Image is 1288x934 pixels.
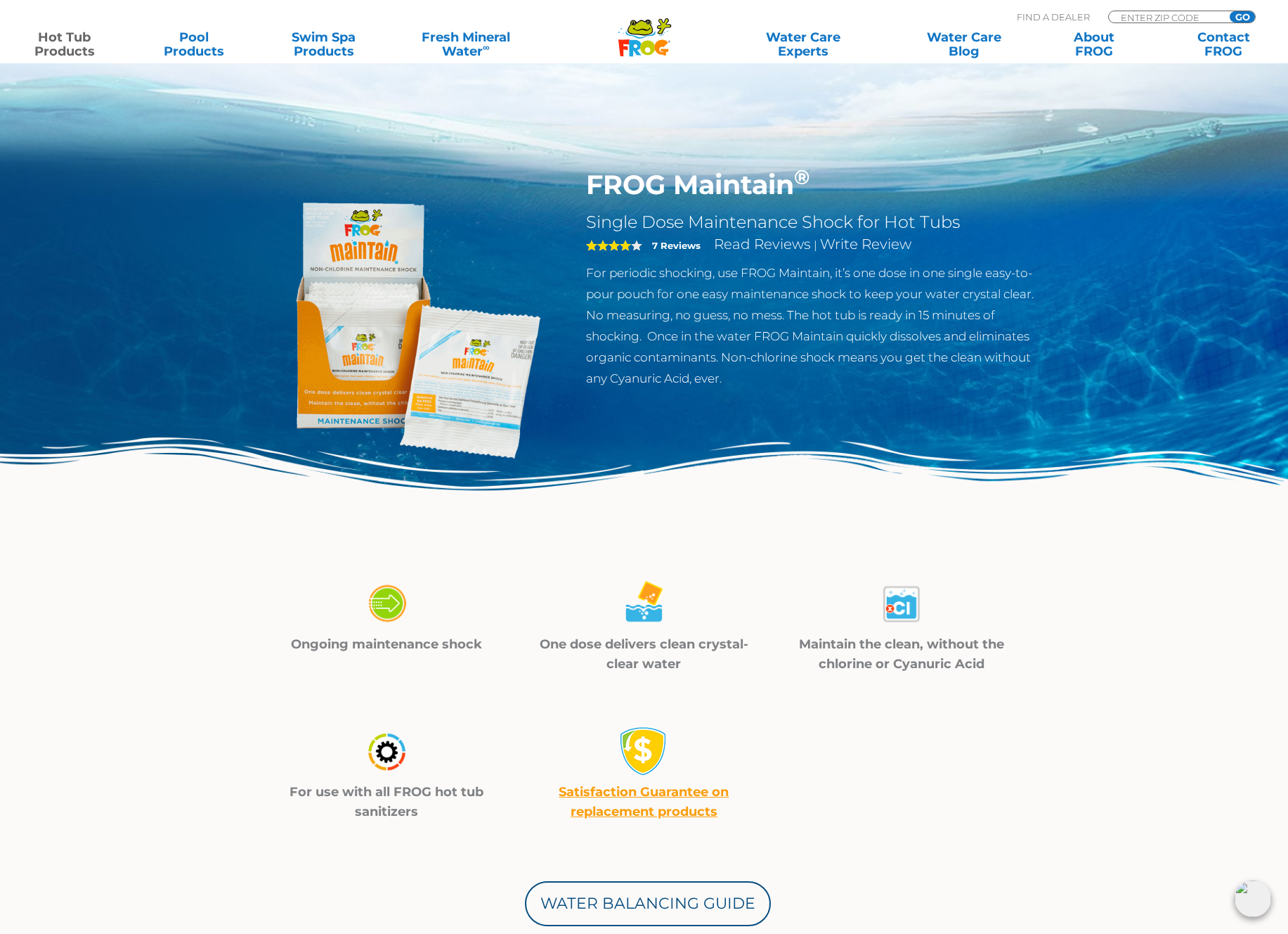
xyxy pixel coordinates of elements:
a: Water CareExperts [722,30,885,58]
span: 4 [586,240,631,251]
a: Fresh MineralWater∞ [403,30,528,58]
p: For use with all FROG hot tub sanitizers [275,782,498,821]
input: Zip Code Form [1119,11,1214,23]
img: maintain_4-04 [362,727,411,776]
a: Water CareBlog [914,30,1015,58]
img: maintain_4-01 [362,579,411,629]
span: | [814,238,817,252]
a: Write Review [820,236,911,252]
img: openIcon [1235,881,1271,917]
sup: ® [794,165,809,189]
input: GO [1230,11,1255,23]
a: PoolProducts [143,30,244,58]
h1: FROG Maintain [586,169,1045,201]
p: For periodic shocking, use FROG Maintain, it’s one dose in one single easy-to-pour pouch for one ... [586,262,1045,389]
a: Hot TubProducts [14,30,115,58]
sup: ∞ [483,41,490,53]
a: Water Balancing Guide [525,881,771,926]
img: maintain_4-02 [619,579,668,629]
p: Find A Dealer [1017,11,1090,23]
a: ContactFROG [1173,30,1274,58]
h2: Single Dose Maintenance Shock for Hot Tubs [586,212,1045,233]
img: Frog_Maintain_Hero-2-v2.png [244,169,566,491]
a: Swim SpaProducts [273,30,374,58]
p: One dose delivers clean crystal-clear water [533,634,755,674]
img: maintain_4-03 [877,579,926,629]
a: Satisfaction Guarantee on replacement products [559,784,729,819]
strong: 7 Reviews [652,240,701,251]
a: Read Reviews [714,236,811,252]
p: Ongoing maintenance shock [275,634,498,654]
a: AboutFROG [1043,30,1144,58]
img: money-back1-small [619,727,668,776]
p: Maintain the clean, without the chlorine or Cyanuric Acid [791,634,1013,674]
